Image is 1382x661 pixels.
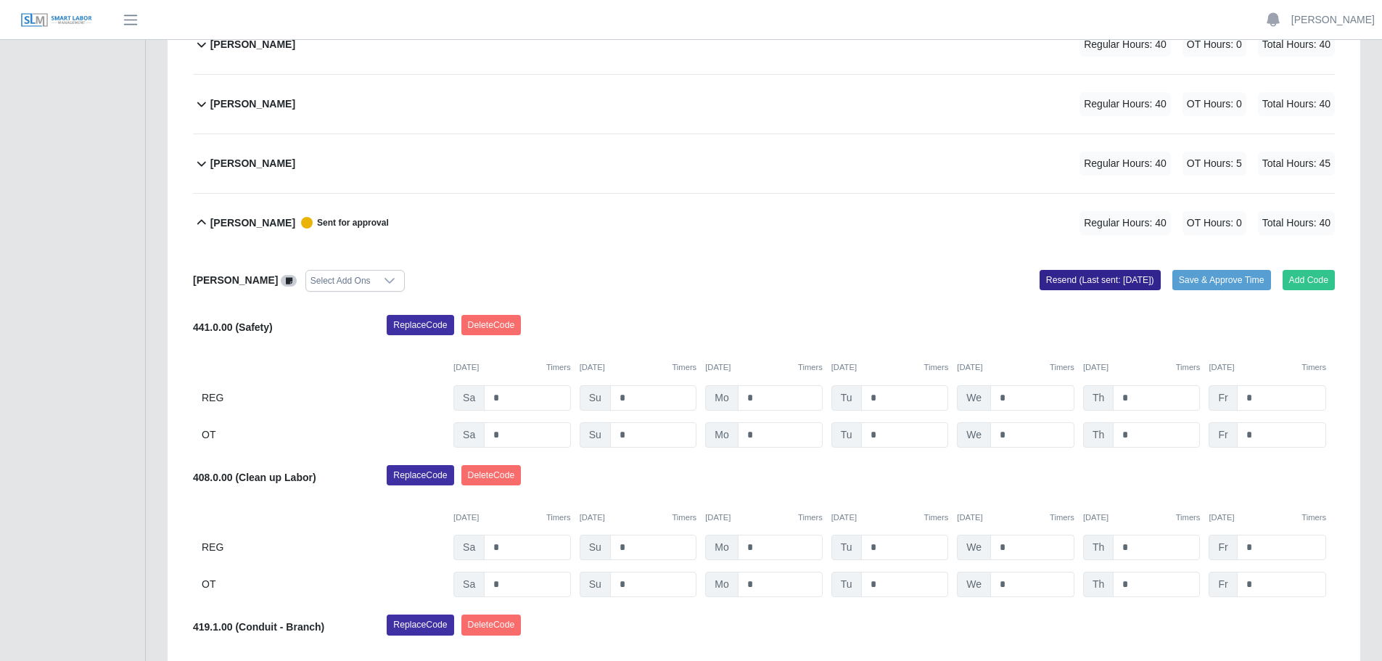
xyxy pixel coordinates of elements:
[202,385,445,411] div: REG
[1182,33,1246,57] span: OT Hours: 0
[210,156,295,171] b: [PERSON_NAME]
[193,194,1335,253] button: [PERSON_NAME] Sent for approval Regular Hours: 40 OT Hours: 0 Total Hours: 40
[1258,152,1335,176] span: Total Hours: 45
[387,315,453,335] button: ReplaceCode
[1283,270,1336,290] button: Add Code
[1079,211,1171,235] span: Regular Hours: 40
[1079,33,1171,57] span: Regular Hours: 40
[193,321,273,333] b: 441.0.00 (Safety)
[1083,361,1201,374] div: [DATE]
[1172,270,1271,290] button: Save & Approve Time
[1079,152,1171,176] span: Regular Hours: 40
[1209,512,1326,524] div: [DATE]
[580,361,697,374] div: [DATE]
[1258,92,1335,116] span: Total Hours: 40
[672,512,696,524] button: Timers
[957,535,991,560] span: We
[281,274,297,286] a: View/Edit Notes
[210,37,295,52] b: [PERSON_NAME]
[1301,512,1326,524] button: Timers
[461,615,522,635] button: DeleteCode
[1079,92,1171,116] span: Regular Hours: 40
[705,512,823,524] div: [DATE]
[202,422,445,448] div: OT
[1083,422,1114,448] span: Th
[831,361,949,374] div: [DATE]
[193,75,1335,134] button: [PERSON_NAME] Regular Hours: 40 OT Hours: 0 Total Hours: 40
[210,97,295,112] b: [PERSON_NAME]
[924,361,949,374] button: Timers
[580,535,611,560] span: Su
[705,361,823,374] div: [DATE]
[1040,270,1161,290] button: Resend (Last sent: [DATE])
[453,512,571,524] div: [DATE]
[210,215,295,231] b: [PERSON_NAME]
[831,385,862,411] span: Tu
[193,15,1335,74] button: [PERSON_NAME] Regular Hours: 40 OT Hours: 0 Total Hours: 40
[580,512,697,524] div: [DATE]
[461,315,522,335] button: DeleteCode
[798,512,823,524] button: Timers
[798,361,823,374] button: Timers
[202,572,445,597] div: OT
[1209,361,1326,374] div: [DATE]
[193,274,278,286] b: [PERSON_NAME]
[1209,535,1237,560] span: Fr
[1083,572,1114,597] span: Th
[1176,361,1201,374] button: Timers
[453,572,485,597] span: Sa
[1209,422,1237,448] span: Fr
[387,615,453,635] button: ReplaceCode
[1083,385,1114,411] span: Th
[831,512,949,524] div: [DATE]
[957,422,991,448] span: We
[705,535,738,560] span: Mo
[1083,535,1114,560] span: Th
[1291,12,1375,28] a: [PERSON_NAME]
[580,385,611,411] span: Su
[461,465,522,485] button: DeleteCode
[957,572,991,597] span: We
[672,361,696,374] button: Timers
[705,422,738,448] span: Mo
[1258,33,1335,57] span: Total Hours: 40
[202,535,445,560] div: REG
[1209,572,1237,597] span: Fr
[580,572,611,597] span: Su
[453,361,571,374] div: [DATE]
[1258,211,1335,235] span: Total Hours: 40
[831,572,862,597] span: Tu
[705,385,738,411] span: Mo
[580,422,611,448] span: Su
[831,535,862,560] span: Tu
[1176,512,1201,524] button: Timers
[453,385,485,411] span: Sa
[546,512,571,524] button: Timers
[387,465,453,485] button: ReplaceCode
[957,361,1074,374] div: [DATE]
[1050,512,1074,524] button: Timers
[924,512,949,524] button: Timers
[546,361,571,374] button: Timers
[1182,211,1246,235] span: OT Hours: 0
[957,512,1074,524] div: [DATE]
[1083,512,1201,524] div: [DATE]
[1182,92,1246,116] span: OT Hours: 0
[193,472,316,483] b: 408.0.00 (Clean up Labor)
[295,217,389,229] span: Sent for approval
[193,134,1335,193] button: [PERSON_NAME] Regular Hours: 40 OT Hours: 5 Total Hours: 45
[957,385,991,411] span: We
[1209,385,1237,411] span: Fr
[1182,152,1246,176] span: OT Hours: 5
[1301,361,1326,374] button: Timers
[306,271,375,291] div: Select Add Ons
[705,572,738,597] span: Mo
[453,422,485,448] span: Sa
[453,535,485,560] span: Sa
[831,422,862,448] span: Tu
[1050,361,1074,374] button: Timers
[193,621,324,633] b: 419.1.00 (Conduit - Branch)
[20,12,93,28] img: SLM Logo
